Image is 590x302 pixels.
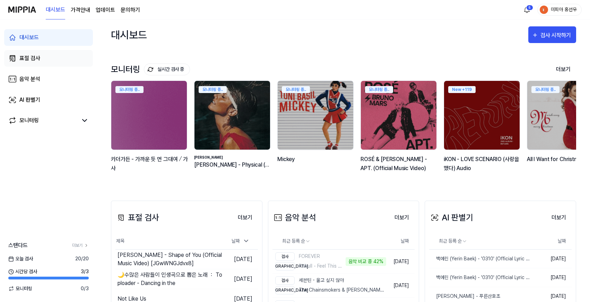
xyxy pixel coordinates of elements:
a: 검사세븐틴 - 울고 싶지 않아[DEMOGRAPHIC_DATA]The Chainsmokers & [PERSON_NAME] - Something Just... [272,274,387,297]
a: 모니터링 중..backgroundIamge[PERSON_NAME][PERSON_NAME] - Physical (Official Music Video) [194,81,272,180]
button: 더보기 [546,211,572,225]
img: backgroundIamge [361,81,436,150]
button: 실시간 검사 중 [144,64,190,75]
a: 모니터링 [8,116,78,125]
a: 백예린 (Yerin Baek) - '0310' (Official Lyric Video) [429,268,531,287]
div: AI 판별기 [19,96,40,104]
td: [DATE] [531,250,572,268]
div: Pitbull - Feel This Moment (Official Video) ft. [PERSON_NAME] [275,262,343,270]
div: 검사 [275,252,295,261]
div: AI 판별기 [429,211,473,224]
span: 스탠다드 [8,241,28,250]
th: 날짜 [386,233,415,250]
div: 모니터링 중.. [282,86,310,93]
a: 표절 검사 [4,50,93,67]
span: 시간당 검사 [8,268,37,275]
div: 백예린 (Yerin Baek) - '0310' (Official Lyric Video) [429,274,531,281]
img: backgroundIamge [111,81,187,150]
a: AI 판별기 [4,92,93,108]
a: 모니터링 중..backgroundIamge카더가든 - 가까운 듯 먼 그대여 ⧸ 가사 [111,81,189,180]
img: monitoring Icon [148,67,153,72]
div: ROSÉ & [PERSON_NAME] - APT. (Official Music Video) [361,155,438,173]
button: 더보기 [550,62,576,77]
a: 백예린 (Yerin Baek) - '0310' (Official Lyric Video) [429,250,531,268]
div: 표절 검사 [19,54,40,62]
a: 모니터링 중..backgroundIamgeMickey [277,81,355,180]
img: profile [540,6,548,14]
div: FOREVER [275,252,343,261]
div: 카더가든 - 가까운 듯 먼 그대여 ⧸ 가사 [111,155,189,173]
div: 모니터링 중.. [365,86,393,93]
div: 음악 분석 [19,75,40,83]
a: 대시보드 [4,29,93,46]
button: 가격안내 [71,6,90,14]
img: backgroundIamge [444,81,520,150]
div: 모니터링 중.. [531,86,559,93]
span: 오늘 검사 [8,255,33,262]
button: 알림5 [521,4,532,15]
a: 검사FOREVER[DEMOGRAPHIC_DATA]Pitbull - Feel This Moment (Official Video) ft. [PERSON_NAME]음악 비교 중 42% [272,250,387,273]
td: [DATE] [531,268,572,287]
div: 🌙수많은 사람들이 인생곡으로 뽑은 노래 ： Toploader - Dancing in the [118,271,222,287]
div: 표절 검사 [115,211,159,224]
div: 음악 비교 중 42% [346,257,386,266]
div: [PERSON_NAME] - Physical (Official Music Video) [194,160,272,169]
div: 대시보드 [19,33,39,42]
div: [PERSON_NAME] - 푸른산호초 [429,293,500,300]
div: 세븐틴 - 울고 싶지 않아 [275,276,385,285]
img: 알림 [523,6,531,14]
div: 대시보드 [111,26,147,43]
button: 더보기 [232,211,258,225]
div: 검사 시작하기 [540,31,573,40]
th: 제목 [115,233,222,250]
button: profile미피아 홍선우 [537,4,582,16]
a: 모니터링 중..backgroundIamgeROSÉ & [PERSON_NAME] - APT. (Official Music Video) [361,81,438,180]
div: 검사 [275,276,295,285]
img: backgroundIamge [278,81,353,150]
div: 5 [526,5,533,10]
div: [PERSON_NAME] - Shape of You (Official Music Video) [JGwWNGJdvx8] [118,251,222,268]
div: 음악 분석 [272,211,316,224]
button: 더보기 [389,211,415,225]
div: 날짜 [229,235,252,247]
div: 모니터링 중.. [199,86,227,93]
a: 음악 분석 [4,71,93,87]
td: [DATE] [222,250,258,269]
div: 백예린 (Yerin Baek) - '0310' (Official Lyric Video) [429,255,531,262]
div: The Chainsmokers & [PERSON_NAME] - Something Just Like This [275,286,385,294]
div: 모니터링 [19,116,39,125]
div: [PERSON_NAME] [194,155,272,160]
div: 모니터링 중.. [115,86,144,93]
a: 더보기 [72,242,89,249]
div: [DEMOGRAPHIC_DATA] [275,286,295,294]
a: 업데이트 [96,6,115,14]
div: iKON - LOVE SCENARIO (사랑을 했다) Audio [444,155,521,173]
span: 0 / 3 [81,285,89,292]
th: 날짜 [531,233,572,250]
div: 미피아 홍선우 [550,6,577,13]
button: 검사 시작하기 [528,26,576,43]
td: [DATE] [222,269,258,289]
td: [DATE] [386,250,415,274]
a: New +119backgroundIamgeiKON - LOVE SCENARIO (사랑을 했다) Audio [444,81,521,180]
div: New + 119 [448,86,476,93]
a: 대시보드 [46,0,65,19]
img: backgroundIamge [194,81,270,150]
span: 3 / 3 [81,268,89,275]
td: [DATE] [386,274,415,297]
span: 20 / 20 [75,255,89,262]
div: Mickey [277,155,355,173]
span: 모니터링 [8,285,32,292]
div: [DEMOGRAPHIC_DATA] [275,262,295,270]
div: 모니터링 [111,64,190,75]
a: 문의하기 [121,6,140,14]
